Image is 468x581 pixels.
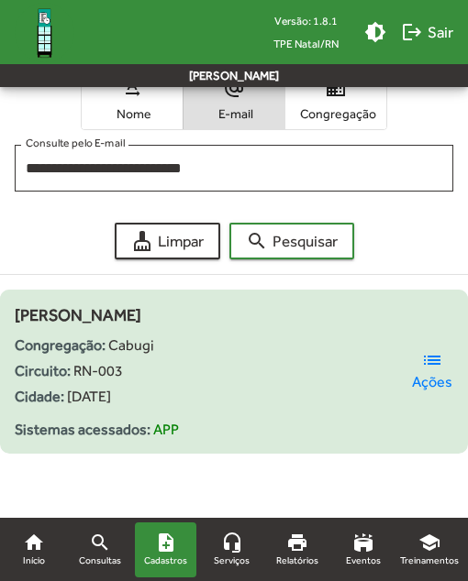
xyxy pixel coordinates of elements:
strong: Congregação: [15,336,106,354]
mat-icon: brightness_medium [364,21,386,43]
button: E-mail [184,70,284,129]
button: Sair [394,16,461,49]
span: [DATE] [67,388,111,405]
span: TPE Natal/RN [259,32,353,55]
mat-icon: text_rotation_none [121,77,143,99]
span: Ações [412,371,452,393]
span: Sair [401,16,453,49]
mat-icon: cleaning_services [131,230,153,252]
strong: Circuito: [15,362,71,379]
button: Pesquisar [229,223,354,259]
mat-icon: search [246,230,268,252]
span: Nome [86,105,178,122]
mat-icon: logout [401,21,423,43]
span: RN-003 [73,362,123,379]
mat-icon: list [421,349,443,371]
span: Congregação [290,105,382,122]
span: APP [153,421,179,438]
strong: Cidade: [15,388,64,405]
span: Cabugi [108,336,154,354]
span: Pesquisar [246,225,338,258]
mat-icon: domain [325,77,347,99]
strong: Sistemas acessados: [15,421,150,438]
span: E-mail [188,105,280,122]
button: Nome [82,70,183,129]
button: Limpar [115,223,220,259]
span: Limpar [131,225,204,258]
button: Congregação [285,70,386,129]
img: Logo [15,3,74,62]
span: [PERSON_NAME] [15,305,141,324]
div: Versão: 1.8.1 [259,9,353,32]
